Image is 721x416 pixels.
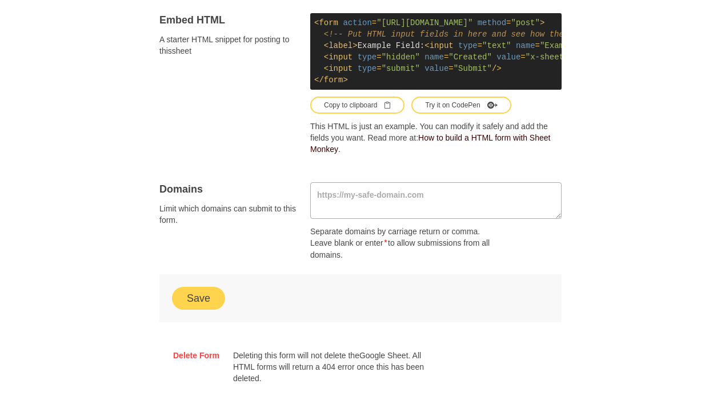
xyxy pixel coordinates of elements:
[516,41,535,50] span: name
[424,41,429,50] span: <
[159,203,297,226] span: Limit which domains can submit to this form.
[444,53,448,62] span: =
[540,18,544,27] span: >
[425,100,497,110] div: Try it on CodePen
[511,18,540,27] span: "post"
[478,41,482,50] span: =
[159,182,297,196] h4: Domains
[478,18,506,27] span: method
[448,53,492,62] span: "Created"
[384,102,391,109] svg: Clipboard
[492,64,502,73] span: />
[520,53,525,62] span: =
[159,13,297,27] h4: Embed HTML
[159,34,297,57] span: A starter HTML snippet for posting to this sheet
[376,64,381,73] span: =
[324,30,679,39] span: <!-- Put HTML input fields in here and see how they fill up your sheet -->
[353,41,357,50] span: >
[324,53,329,62] span: <
[329,41,353,50] span: label
[496,53,520,62] span: value
[324,75,343,85] span: form
[506,18,511,27] span: =
[382,53,420,62] span: "hidden"
[310,121,562,155] p: This HTML is just an example. You can modify it safely and add the fields you want. Read more at: .
[382,64,420,73] span: "submit"
[448,64,453,73] span: =
[482,41,511,50] span: "text"
[343,18,371,27] span: action
[324,100,391,110] div: Copy to clipboard
[310,133,550,154] a: How to build a HTML form with Sheet Monkey
[310,97,404,114] button: Copy to clipboardClipboard
[343,75,347,85] span: >
[411,97,511,114] button: Try it on CodePen
[314,18,319,27] span: <
[310,226,502,261] p: Separate domains by carriage return or comma. Leave blank or enter to allow submissions from all ...
[310,13,562,90] code: Example Field:
[358,53,377,62] span: type
[424,53,444,62] span: name
[458,41,478,50] span: type
[324,64,329,73] span: <
[376,53,381,62] span: =
[319,18,338,27] span: form
[372,18,376,27] span: =
[173,350,219,361] a: Delete Form
[314,75,324,85] span: </
[376,18,472,27] span: "[URL][DOMAIN_NAME]"
[454,64,492,73] span: "Submit"
[526,53,684,62] span: "x-sheetmonkey-current-date-time"
[329,64,353,73] span: input
[540,41,616,50] span: "Example Header"
[535,41,540,50] span: =
[424,64,448,73] span: value
[173,288,224,309] button: Save
[329,53,353,62] span: input
[233,350,425,384] p: Deleting this form will not delete the Google Sheet . All HTML forms will return a 404 error once...
[358,64,377,73] span: type
[430,41,454,50] span: input
[324,41,329,50] span: <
